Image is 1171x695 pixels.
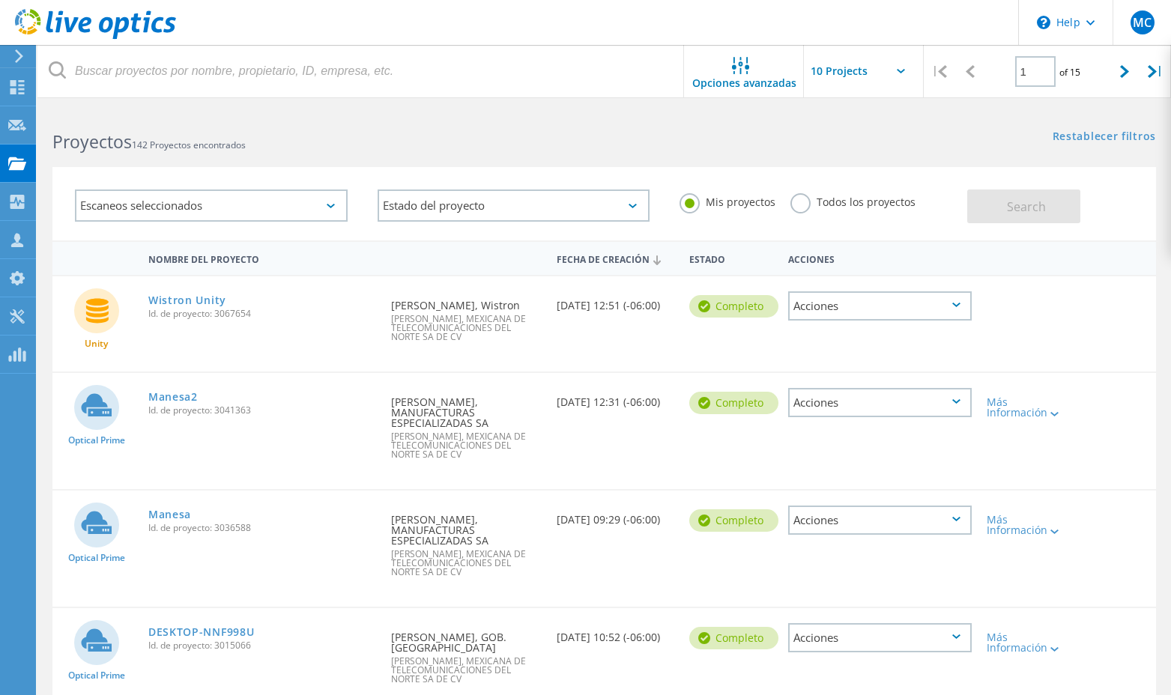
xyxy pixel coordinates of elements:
div: completo [689,295,778,318]
label: Todos los proyectos [790,193,916,207]
div: Acciones [788,506,972,535]
span: Id. de proyecto: 3041363 [148,406,376,415]
div: Acciones [788,388,972,417]
div: [DATE] 10:52 (-06:00) [549,608,682,658]
span: Opciones avanzadas [692,78,796,88]
span: [PERSON_NAME], MEXICANA DE TELECOMUNICACIONES DEL NORTE SA DE CV [391,657,542,684]
span: 142 Proyectos encontrados [132,139,246,151]
a: Manesa2 [148,392,198,402]
div: [DATE] 09:29 (-06:00) [549,491,682,540]
a: Restablecer filtros [1053,131,1156,144]
div: completo [689,627,778,649]
span: MC [1133,16,1152,28]
div: [DATE] 12:31 (-06:00) [549,373,682,422]
span: Id. de proyecto: 3036588 [148,523,376,532]
div: Más Información [987,515,1060,535]
div: Nombre del proyecto [141,244,384,272]
div: [PERSON_NAME], Wistron [384,276,549,356]
div: completo [689,509,778,532]
svg: \n [1037,16,1050,29]
span: of 15 [1059,66,1080,79]
div: | [1140,45,1171,98]
div: [PERSON_NAME], MANUFACTURAS ESPECIALIZADAS SA [384,491,549,592]
button: Search [967,189,1080,223]
div: | [924,45,954,98]
a: Manesa [148,509,191,520]
div: Escaneos seleccionados [75,189,348,222]
span: Id. de proyecto: 3067654 [148,309,376,318]
span: Optical Prime [68,436,125,445]
div: completo [689,392,778,414]
div: Acciones [781,244,979,272]
label: Mis proyectos [680,193,775,207]
span: [PERSON_NAME], MEXICANA DE TELECOMUNICACIONES DEL NORTE SA DE CV [391,432,542,459]
div: Fecha de creación [549,244,682,273]
a: Live Optics Dashboard [15,31,176,42]
div: Más Información [987,397,1060,418]
div: Estado [682,244,781,272]
a: DESKTOP-NNF998U [148,627,255,637]
div: [DATE] 12:51 (-06:00) [549,276,682,326]
span: Optical Prime [68,671,125,680]
div: [PERSON_NAME], MANUFACTURAS ESPECIALIZADAS SA [384,373,549,474]
div: Más Información [987,632,1060,653]
a: Wistron Unity [148,295,226,306]
span: Id. de proyecto: 3015066 [148,641,376,650]
div: Estado del proyecto [378,189,650,222]
span: Unity [85,339,108,348]
span: [PERSON_NAME], MEXICANA DE TELECOMUNICACIONES DEL NORTE SA DE CV [391,550,542,577]
span: Search [1007,198,1046,215]
span: [PERSON_NAME], MEXICANA DE TELECOMUNICACIONES DEL NORTE SA DE CV [391,315,542,342]
input: Buscar proyectos por nombre, propietario, ID, empresa, etc. [37,45,685,97]
b: Proyectos [52,130,132,154]
div: Acciones [788,291,972,321]
span: Optical Prime [68,553,125,562]
div: Acciones [788,623,972,652]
